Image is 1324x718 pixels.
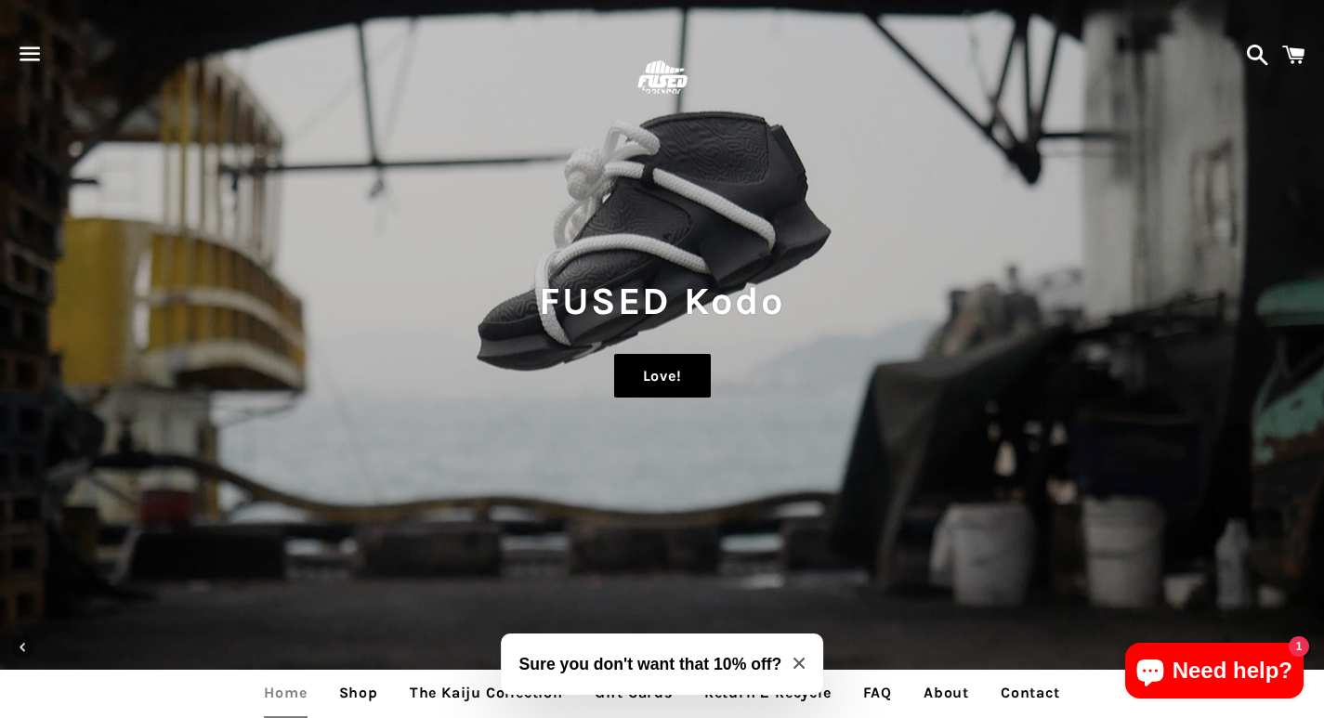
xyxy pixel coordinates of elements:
[250,670,321,716] a: Home
[1120,643,1309,703] inbox-online-store-chat: Shopify online store chat
[910,670,983,716] a: About
[1280,627,1321,668] button: Next slide
[987,670,1074,716] a: Contact
[614,354,711,398] a: Love!
[3,627,44,668] button: Previous slide
[396,670,577,716] a: The Kaiju Collection
[632,48,692,109] img: FUSEDfootwear
[19,274,1305,328] h1: FUSED Kodo
[849,670,906,716] a: FAQ
[685,627,726,668] button: Pause slideshow
[325,670,392,716] a: Shop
